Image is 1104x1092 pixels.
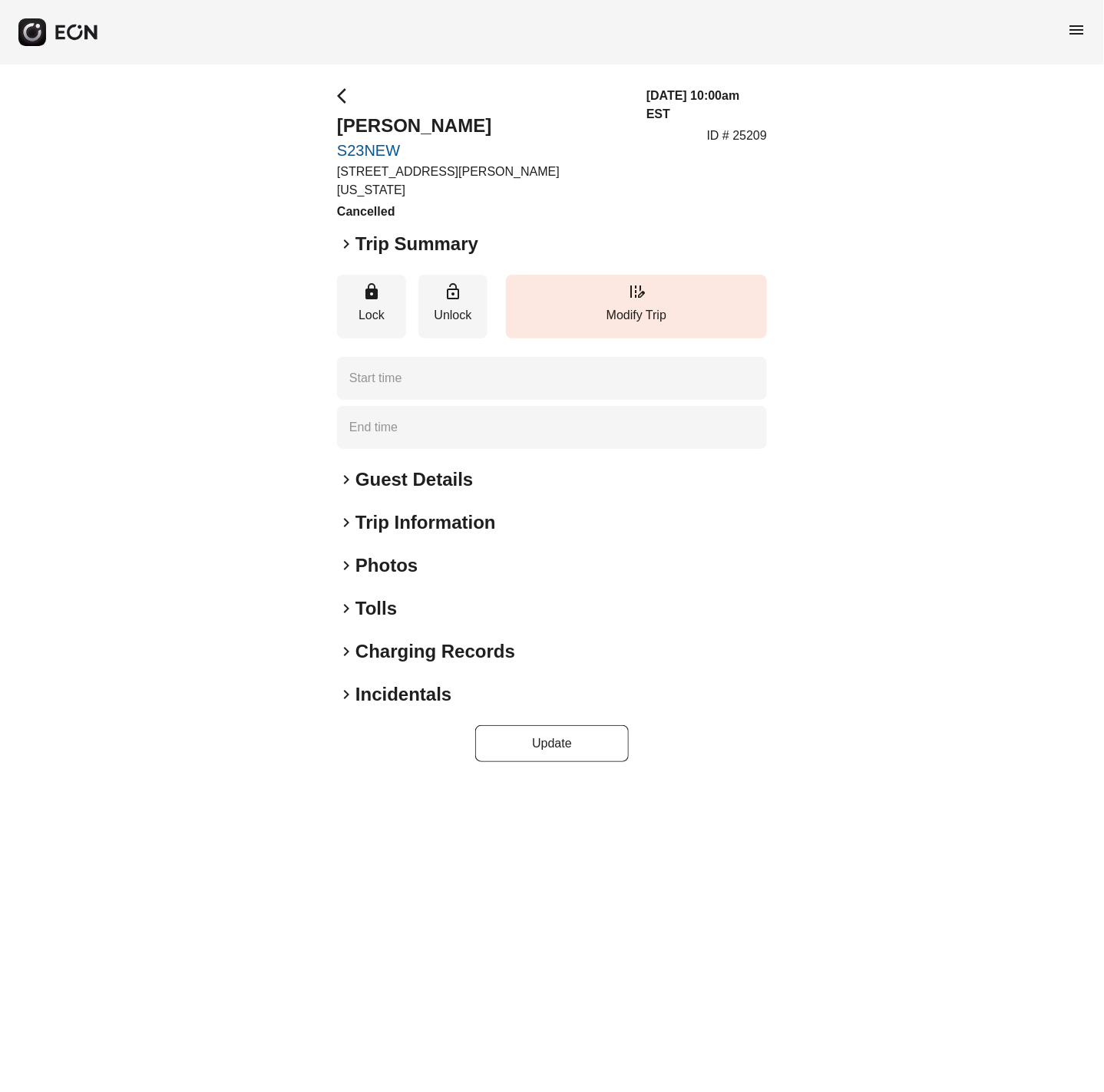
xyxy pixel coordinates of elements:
span: keyboard_arrow_right [337,235,355,253]
p: Unlock [426,306,480,325]
span: arrow_back_ios [337,87,355,105]
button: Modify Trip [506,275,767,338]
span: menu [1067,21,1086,39]
span: keyboard_arrow_right [337,599,355,618]
h2: Trip Summary [355,232,478,256]
h3: [DATE] 10:00am EST [646,87,767,124]
span: keyboard_arrow_right [337,642,355,661]
span: keyboard_arrow_right [337,556,355,575]
h2: Tolls [355,596,397,621]
h2: Photos [355,553,418,578]
h2: Charging Records [355,639,515,664]
span: keyboard_arrow_right [337,513,355,532]
h2: Trip Information [355,510,496,535]
p: Modify Trip [514,306,759,325]
p: Lock [345,306,398,325]
span: lock_open [444,282,462,301]
h2: [PERSON_NAME] [337,114,628,138]
h3: Cancelled [337,203,628,221]
h2: Guest Details [355,467,473,492]
h2: Incidentals [355,682,451,707]
button: Update [475,725,629,762]
button: Unlock [418,275,488,338]
p: [STREET_ADDRESS][PERSON_NAME][US_STATE] [337,163,628,200]
span: keyboard_arrow_right [337,685,355,704]
span: keyboard_arrow_right [337,470,355,489]
span: lock [362,282,381,301]
a: S23NEW [337,141,628,160]
span: edit_road [627,282,646,301]
button: Lock [337,275,406,338]
p: ID # 25209 [707,127,767,145]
